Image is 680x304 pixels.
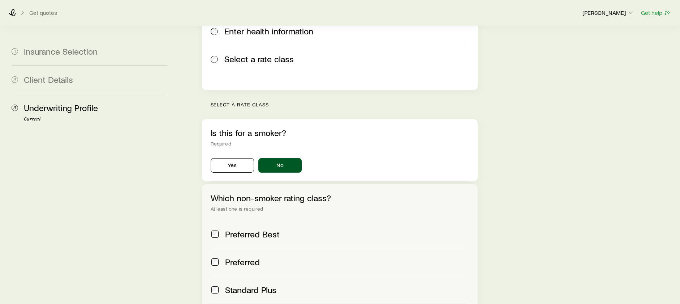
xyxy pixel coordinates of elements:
span: 1 [12,48,18,55]
span: Standard Plus [225,285,276,295]
p: Which non-smoker rating class? [211,193,469,203]
input: Preferred [211,258,219,266]
input: Standard Plus [211,286,219,294]
span: 2 [12,76,18,83]
p: Current [24,116,167,122]
span: Preferred Best [225,229,280,239]
p: Is this for a smoker? [211,128,469,138]
input: Preferred Best [211,231,219,238]
span: Insurance Selection [24,46,98,56]
span: Client Details [24,74,73,85]
span: Select a rate class [224,54,294,64]
span: Preferred [225,257,260,267]
input: Enter health information [211,28,218,35]
p: Select a rate class [211,102,478,107]
button: Get quotes [29,9,57,16]
button: Get help [641,9,671,17]
input: Select a rate class [211,56,218,63]
span: 3 [12,105,18,111]
span: Underwriting Profile [24,102,98,113]
div: At least one is required [211,206,469,212]
div: Required [211,141,469,147]
button: Yes [211,158,254,173]
button: No [258,158,302,173]
p: [PERSON_NAME] [582,9,634,16]
span: Enter health information [224,26,313,36]
button: [PERSON_NAME] [582,9,635,17]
